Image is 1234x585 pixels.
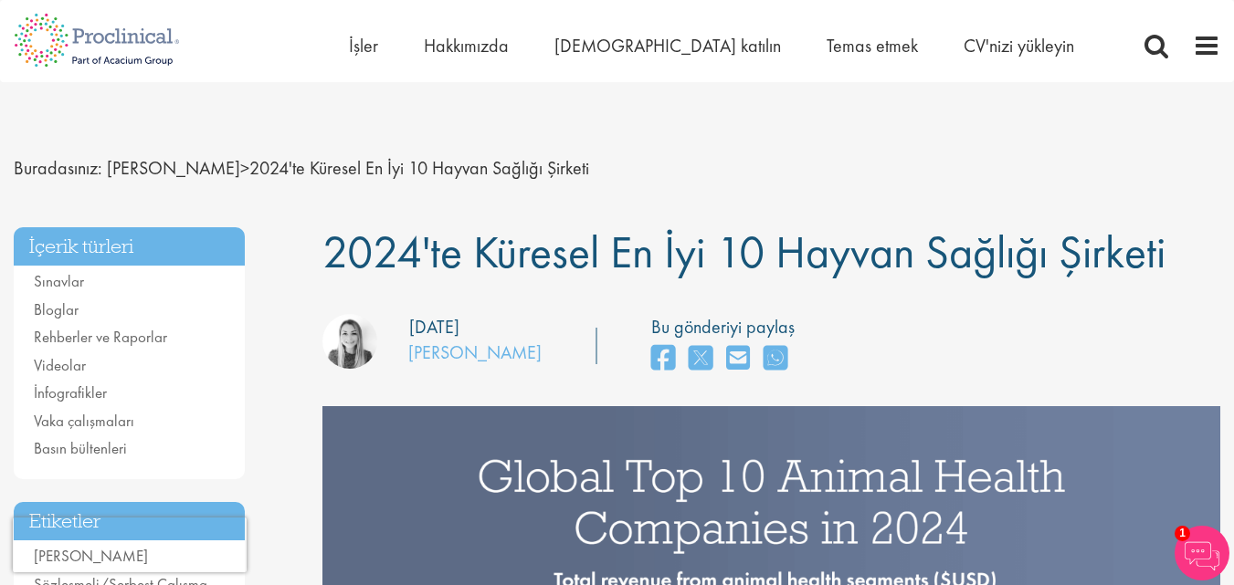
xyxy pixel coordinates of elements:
a: Rehberler ve Raporlar [34,327,167,347]
a: Facebook'ta paylaş [651,340,675,379]
img: Sohbet robotu [1175,526,1229,580]
font: Bu gönderiyi paylaş [651,315,795,339]
font: 2024'te Küresel En İyi 10 Hayvan Sağlığı Şirketi [322,223,1165,281]
font: > [240,156,249,180]
font: Etiketler [29,508,100,533]
a: Vaka çalışmaları [34,411,134,431]
a: Sınavlar [34,271,84,291]
a: İşler [349,34,378,57]
font: 2024'te Küresel En İyi 10 Hayvan Sağlığı Şirketi [249,156,589,180]
a: Videolar [34,355,86,375]
a: Hakkımızda [424,34,509,57]
font: [DATE] [409,315,459,339]
a: Temas etmek [827,34,918,57]
font: İçerik türleri [29,234,133,258]
a: breadcrumb link [107,156,240,180]
a: Bloglar [34,299,79,319]
a: İnfografikler [34,382,107,402]
img: Hannah Burke [322,314,377,369]
a: Twitter'da paylaş [689,340,712,379]
a: [PERSON_NAME] [408,340,542,364]
font: [PERSON_NAME] [107,156,240,180]
a: [DEMOGRAPHIC_DATA] katılın [554,34,781,57]
a: CV'nizi yükleyin [964,34,1074,57]
a: e-postada paylaş [726,340,750,379]
a: Basın bültenleri [34,438,127,458]
font: 1 [1179,527,1186,539]
iframe: reCAPTCHA [13,517,247,572]
a: WhatsApp'ta paylaş [764,340,787,379]
font: Buradasınız: [14,156,102,180]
